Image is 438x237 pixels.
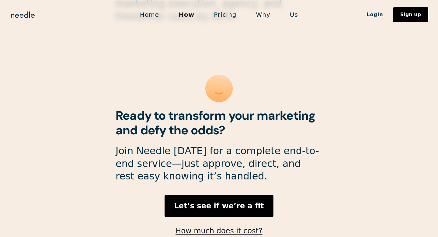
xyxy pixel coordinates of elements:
a: Let’s see if we’re a fit [165,195,274,217]
a: How [169,8,204,21]
strong: Let’s see if we’re a fit [174,202,264,210]
a: Why [246,8,280,21]
h2: Ready to transform your marketing and defy the odds? [116,108,322,137]
a: Pricing [204,8,246,21]
a: How much does it cost? [176,227,262,235]
p: Join Needle [DATE] for a complete end-to-end service—just approve, direct, and rest easy knowing ... [116,145,322,183]
a: Us [280,8,308,21]
div: Sign up [400,12,421,17]
a: Sign up [393,7,428,22]
a: Home [130,8,169,21]
a: Login [357,9,393,20]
